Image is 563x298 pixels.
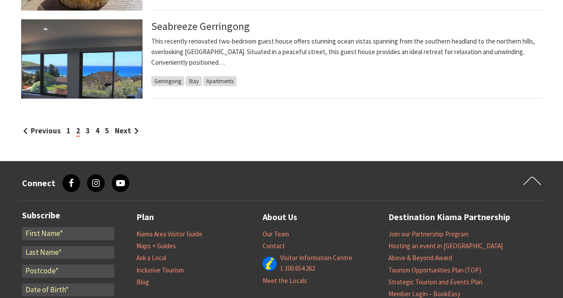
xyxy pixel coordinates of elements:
a: Destination Kiama Partnership [388,210,510,224]
span: 2 [76,126,80,137]
a: Ask a Local [136,254,166,262]
h3: Subscribe [22,210,114,221]
a: About Us [263,210,297,224]
a: Hosting an event in [GEOGRAPHIC_DATA] [388,242,503,250]
span: Gerringong [151,76,184,86]
span: Stay [186,76,202,86]
a: Tourism Opportunities Plan (TOP) [388,266,481,275]
input: First Name* [22,227,114,240]
a: Plan [136,210,154,224]
h3: Connect [22,178,55,188]
input: Last Name* [22,246,114,259]
input: Postcode* [22,265,114,278]
a: Previous [23,126,61,136]
a: Above & Beyond Award [388,254,452,262]
a: 5 [105,126,109,136]
a: 3 [86,126,90,136]
a: Visitor Information Centre [280,254,352,262]
a: Contact [263,242,285,250]
a: 4 [95,126,99,136]
a: Kiama Area Visitor Guide [136,230,202,239]
a: 1 [66,126,70,136]
a: Next [115,126,139,136]
a: Meet the Locals [263,276,307,285]
p: This recently renovated two-bedroom guest house offers stunning ocean vistas spanning from the so... [151,36,542,68]
a: Our Team [263,230,289,239]
a: Join our Partnership Program [388,230,468,239]
a: Strategic Tourism and Events Plan [388,278,483,287]
img: View [21,19,143,99]
span: Apartments [203,76,237,86]
input: Date of Birth* [22,283,114,297]
a: 1 300 654 262 [280,264,315,273]
a: Maps + Guides [136,242,176,250]
a: Inclusive Tourism [136,266,184,275]
a: Blog [136,278,149,287]
a: Seabreeze Gerringong [151,19,250,33]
